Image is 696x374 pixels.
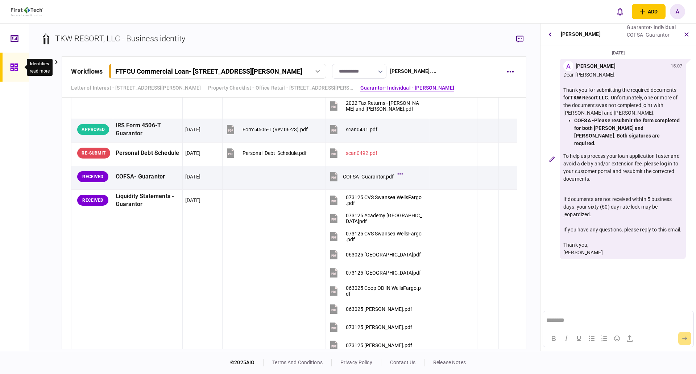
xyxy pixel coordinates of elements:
[390,67,436,75] div: [PERSON_NAME] , ...
[547,333,560,344] button: Bold
[185,197,200,204] div: [DATE]
[346,231,423,242] div: 073125 CVS Swansea WellsFargo.pdf
[328,265,421,281] button: 073125 CANTON WellsFargo.pdf
[346,100,423,112] div: 2022 Tax Returns - Thomas and Kathleen White.pdf
[328,247,421,263] button: 063025 CANTON WellsFargo.pdf
[109,64,326,79] button: FTFCU Commercial Loan- [STREET_ADDRESS][PERSON_NAME]
[563,226,682,234] div: If you have any questions, please reply to this email.
[585,333,598,344] button: Bullet list
[30,60,50,67] div: Identities
[433,359,466,365] a: release notes
[185,149,200,157] div: [DATE]
[346,270,421,276] div: 073125 CANTON WellsFargo.pdf
[360,84,454,92] a: Guarantor- Individual - [PERSON_NAME]
[272,359,323,365] a: terms and conditions
[116,122,180,138] div: IRS Form 4506-T Guarantor
[328,192,423,209] button: 073125 CVS Swansea WellsFargo.pdf
[77,148,110,159] div: RE-SUBMIT
[612,4,627,19] button: open notifications list
[671,62,682,70] div: 15:07
[346,127,377,132] div: scan0491.pdf
[340,359,372,365] a: privacy policy
[77,195,108,206] div: RECEIVED
[346,306,412,312] div: 063025 Lucy WellsFargo.pdf
[185,173,200,180] div: [DATE]
[185,126,200,133] div: [DATE]
[346,324,412,330] div: 073125 Lucy WellsFargo.pdf
[328,301,412,317] button: 063025 Lucy WellsFargo.pdf
[208,84,353,92] a: Property Checklist - Office Retail - [STREET_ADDRESS][PERSON_NAME]
[55,33,185,45] div: TKW RESORT, LLC - Business identity
[243,127,308,132] div: Form 4506-T (Rev 06-23).pdf
[77,124,109,135] div: APPROVED
[230,359,264,366] div: © 2025 AIO
[598,333,610,344] button: Numbered list
[328,122,377,138] button: scan0491.pdf
[632,4,666,19] button: open adding identity options
[573,333,585,344] button: Underline
[328,229,423,245] button: 073125 CVS Swansea WellsFargo.pdf
[563,241,682,249] div: Thank you,
[116,192,180,209] div: Liquidity Statements - Guarantor
[570,95,608,100] span: TKW Resort LLC
[563,71,682,79] div: Dear [PERSON_NAME],
[560,333,572,344] button: Italic
[543,49,693,57] div: [DATE]
[574,118,680,146] span: Please resubmit the form completed for both [PERSON_NAME] and [PERSON_NAME]. Both sigatures are r...
[561,24,601,45] div: [PERSON_NAME]
[346,194,423,206] div: 073125 CVS Swansea WellsFargo.pdf
[611,333,623,344] button: Emojis
[115,67,302,75] div: FTFCU Commercial Loan - [STREET_ADDRESS][PERSON_NAME]
[328,210,423,227] button: 073125 Academy Auburn WellsFargo.pdf
[346,252,421,258] div: 063025 CANTON WellsFargo.pdf
[77,171,108,182] div: RECEIVED
[328,98,423,114] button: 2022 Tax Returns - Thomas and Kathleen White.pdf
[670,4,685,19] button: A
[328,337,412,354] button: 073125 Samantha WellsFargo.pdf
[328,145,377,161] button: scan0492.pdf
[343,174,394,180] div: COFSA- Guarantor.pdf
[543,311,693,330] iframe: Rich Text Area
[627,31,676,39] div: COFSA- Guarantor
[328,319,412,336] button: 073125 Lucy WellsFargo.pdf
[390,359,415,365] a: contact us
[346,150,377,156] div: scan0492.pdf
[563,249,682,256] div: [PERSON_NAME]
[225,145,307,161] button: Personal_Debt_Schedule.pdf
[563,196,682,218] div: If documents are not received within 5 business days, your sixty (60) day rate lock may be jeopar...
[563,152,682,183] p: To help us process your loan application faster and avoid a delay and/or extension fee, please lo...
[563,102,663,116] span: was not completed joint with [PERSON_NAME] and [PERSON_NAME].
[574,118,680,146] strong: COFSA -
[71,84,201,92] a: Letter of Interest - [STREET_ADDRESS][PERSON_NAME]
[627,24,676,31] div: Guarantor- Individual
[563,86,682,117] div: Thank you for submitting the required documents for . Unfortunately, one or more of the documents
[346,213,423,224] div: 073125 Academy Auburn WellsFargo.pdf
[116,145,180,161] div: Personal Debt Schedule
[243,150,307,156] div: Personal_Debt_Schedule.pdf
[346,285,423,297] div: 063025 Coop OD IN WellsFargo.pdf
[225,122,308,138] button: Form 4506-T (Rev 06-23).pdf
[328,169,401,185] button: COFSA- Guarantor.pdf
[346,342,412,348] div: 073125 Samantha WellsFargo.pdf
[576,62,616,70] div: [PERSON_NAME]
[71,66,103,76] div: workflows
[328,283,423,299] button: 063025 Coop OD IN WellsFargo.pdf
[30,69,50,74] button: read more
[116,169,180,185] div: COFSA- Guarantor
[11,7,43,16] img: client company logo
[563,61,573,71] div: A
